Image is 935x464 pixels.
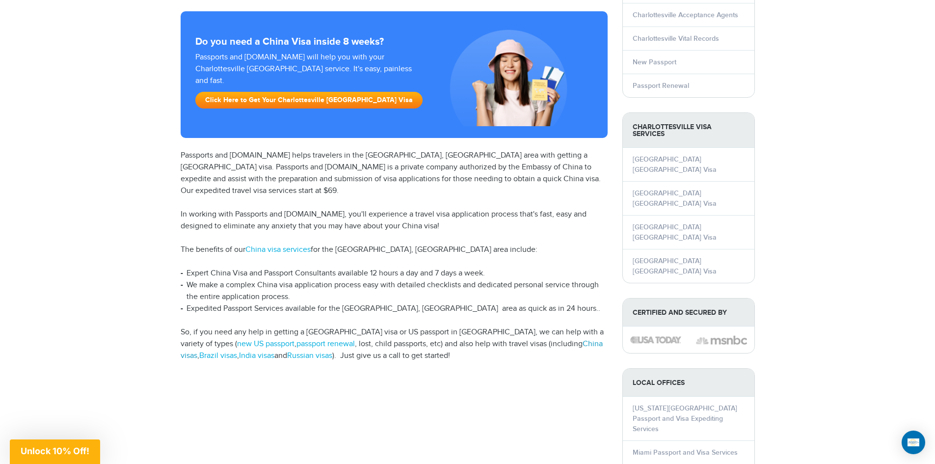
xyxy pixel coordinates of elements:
[181,303,608,315] li: Expedited Passport Services available for the [GEOGRAPHIC_DATA], [GEOGRAPHIC_DATA] area as quick ...
[10,439,100,464] div: Unlock 10% Off!
[181,150,608,197] p: Passports and [DOMAIN_NAME] helps travelers in the [GEOGRAPHIC_DATA], [GEOGRAPHIC_DATA] area with...
[633,404,737,433] a: [US_STATE][GEOGRAPHIC_DATA] Passport and Visa Expediting Services
[633,34,719,43] a: Charlottesville Vital Records
[191,52,428,113] div: Passports and [DOMAIN_NAME] will help you with your Charlottesville [GEOGRAPHIC_DATA] service. It...
[21,446,89,456] span: Unlock 10% Off!
[296,339,355,349] a: passport renewal
[181,268,608,279] li: Expert China Visa and Passport Consultants available 12 hours a day and 7 days a week.
[237,339,294,349] a: new US passport
[181,209,608,232] p: In working with Passports and [DOMAIN_NAME], you'll experience a travel visa application process ...
[245,245,311,254] a: China visa services
[696,334,747,346] img: image description
[181,327,608,362] p: So, if you need any help in getting a [GEOGRAPHIC_DATA] visa or US passport in [GEOGRAPHIC_DATA],...
[623,113,754,148] strong: Charlottesville Visa Services
[181,279,608,303] li: We make a complex China visa application process easy with detailed checklists and dedicated pers...
[181,339,603,360] a: China visas
[633,223,717,242] a: [GEOGRAPHIC_DATA] [GEOGRAPHIC_DATA] Visa
[623,369,754,397] strong: LOCAL OFFICES
[195,92,423,109] a: Click Here to Get Your Charlottesville [GEOGRAPHIC_DATA] Visa
[633,257,717,275] a: [GEOGRAPHIC_DATA] [GEOGRAPHIC_DATA] Visa
[630,336,681,343] img: image description
[633,82,689,90] a: Passport Renewal
[239,351,274,360] a: India visas
[902,431,925,454] div: Open Intercom Messenger
[181,244,608,256] p: The benefits of our for the [GEOGRAPHIC_DATA], [GEOGRAPHIC_DATA] area include:
[633,11,738,19] a: Charlottesville Acceptance Agents
[633,448,738,457] a: Miami Passport and Visa Services
[633,189,717,208] a: [GEOGRAPHIC_DATA] [GEOGRAPHIC_DATA] Visa
[633,58,676,66] a: New Passport
[287,351,332,360] a: Russian visas
[195,36,593,48] strong: Do you need a China Visa inside 8 weeks?
[199,351,237,360] a: Brazil visas
[633,155,717,174] a: [GEOGRAPHIC_DATA] [GEOGRAPHIC_DATA] Visa
[623,299,754,327] strong: Certified and Secured by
